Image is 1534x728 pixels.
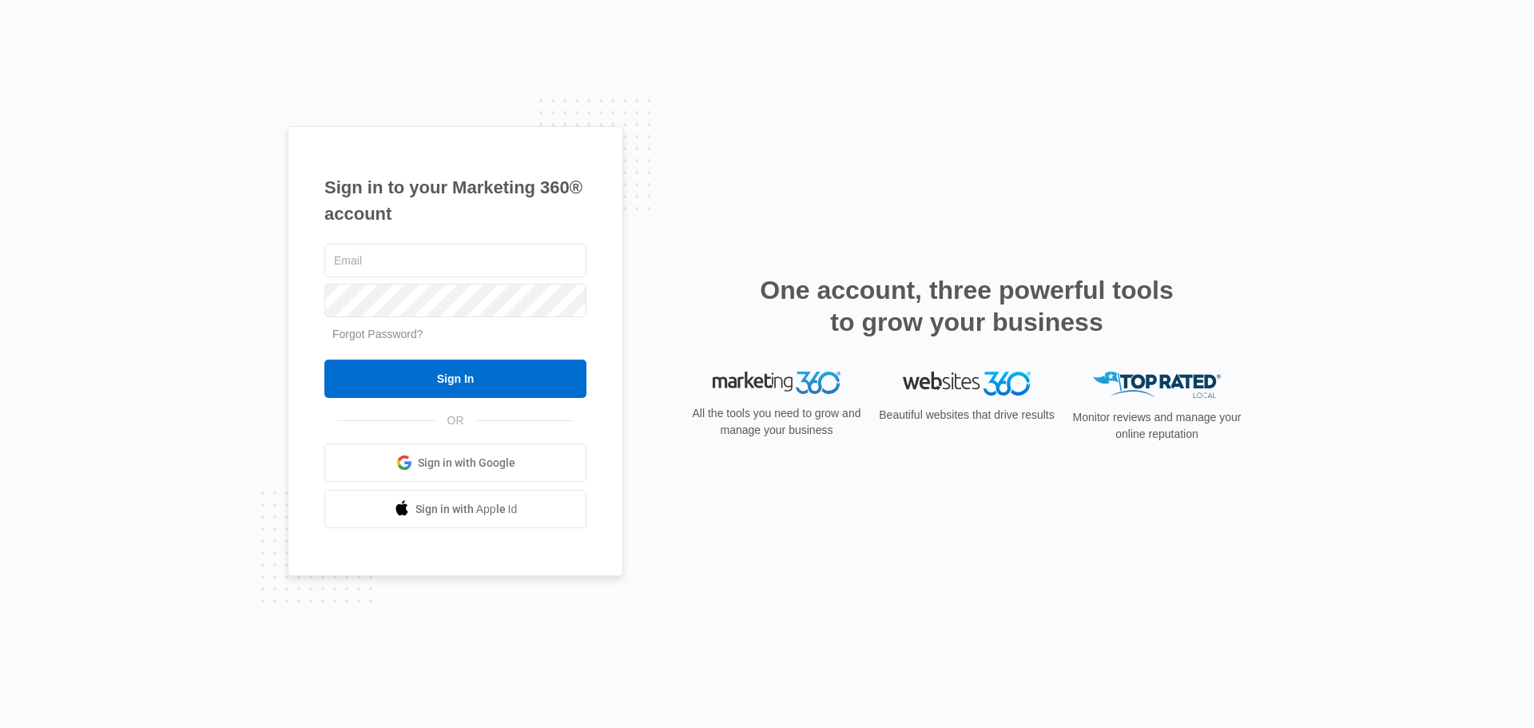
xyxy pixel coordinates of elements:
[324,444,586,482] a: Sign in with Google
[903,372,1031,395] img: Websites 360
[713,372,841,394] img: Marketing 360
[324,174,586,227] h1: Sign in to your Marketing 360® account
[324,360,586,398] input: Sign In
[755,274,1178,338] h2: One account, three powerful tools to grow your business
[332,328,423,340] a: Forgot Password?
[324,244,586,277] input: Email
[418,455,515,471] span: Sign in with Google
[877,407,1056,424] p: Beautiful websites that drive results
[415,501,518,518] span: Sign in with Apple Id
[687,405,866,439] p: All the tools you need to grow and manage your business
[1067,409,1246,443] p: Monitor reviews and manage your online reputation
[436,412,475,429] span: OR
[1093,372,1221,398] img: Top Rated Local
[324,490,586,528] a: Sign in with Apple Id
